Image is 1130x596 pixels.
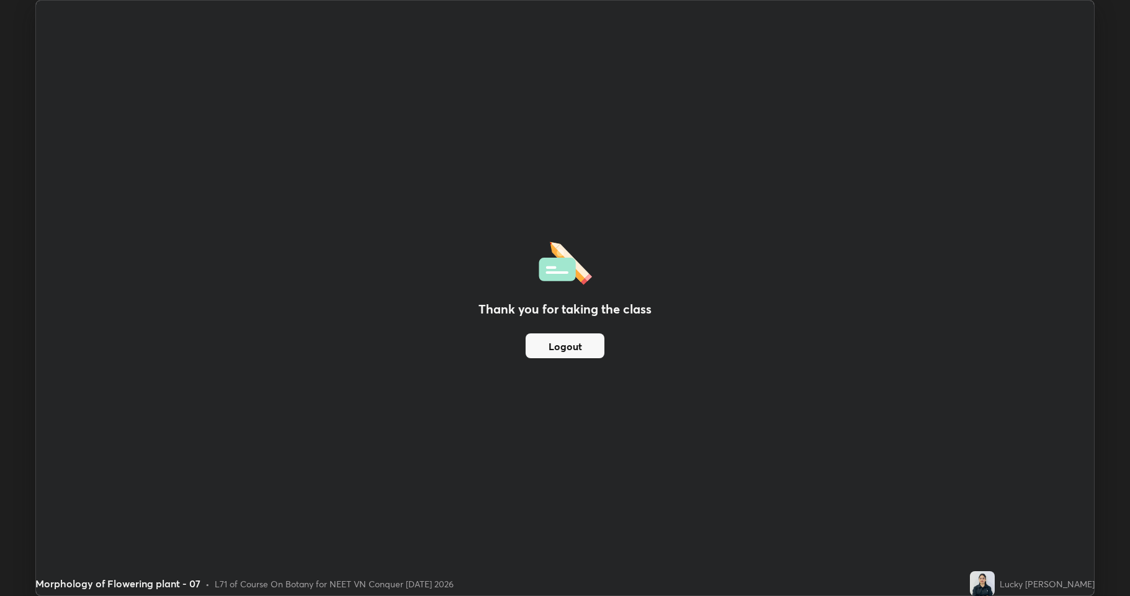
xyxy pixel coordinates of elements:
[970,571,995,596] img: ac32ed79869041e68d2c152ee794592b.jpg
[478,300,652,318] h2: Thank you for taking the class
[539,238,592,285] img: offlineFeedback.1438e8b3.svg
[215,577,454,590] div: L71 of Course On Botany for NEET VN Conquer [DATE] 2026
[35,576,200,591] div: Morphology of Flowering plant - 07
[205,577,210,590] div: •
[526,333,604,358] button: Logout
[1000,577,1095,590] div: Lucky [PERSON_NAME]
